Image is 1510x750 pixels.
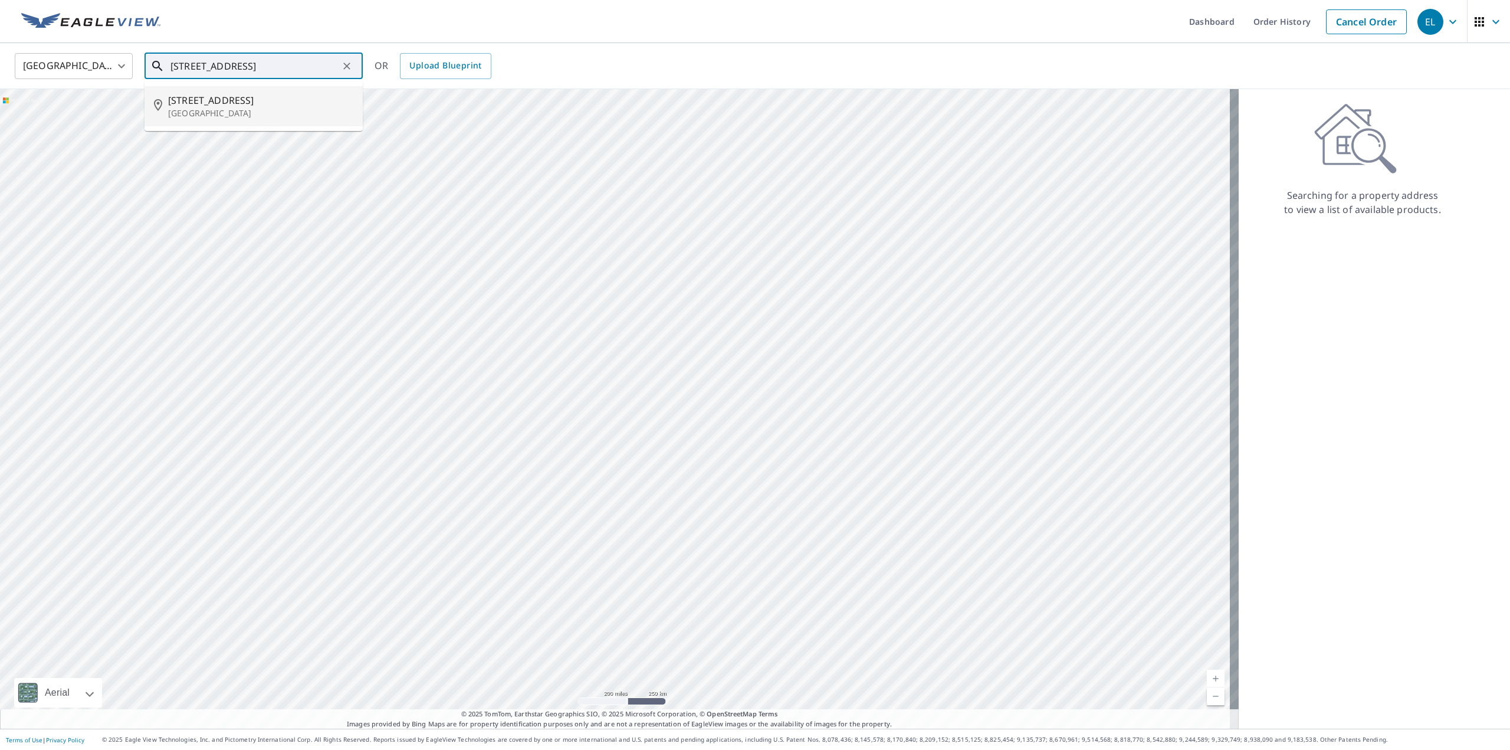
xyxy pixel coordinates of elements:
a: Upload Blueprint [400,53,491,79]
span: [STREET_ADDRESS] [168,93,353,107]
a: Current Level 5, Zoom In [1207,670,1225,687]
p: Searching for a property address to view a list of available products. [1283,188,1442,217]
div: Aerial [14,678,102,708]
span: Upload Blueprint [409,58,481,73]
p: [GEOGRAPHIC_DATA] [168,107,353,119]
span: © 2025 TomTom, Earthstar Geographics SIO, © 2025 Microsoft Corporation, © [461,709,778,719]
p: © 2025 Eagle View Technologies, Inc. and Pictometry International Corp. All Rights Reserved. Repo... [102,735,1504,744]
div: Aerial [41,678,73,708]
a: Cancel Order [1326,9,1407,34]
p: | [6,736,84,744]
a: Current Level 5, Zoom Out [1207,687,1225,705]
input: Search by address or latitude-longitude [170,50,339,83]
button: Clear [339,58,355,74]
div: [GEOGRAPHIC_DATA] [15,50,133,83]
a: Terms of Use [6,736,42,744]
img: EV Logo [21,13,160,31]
a: Terms [759,709,778,718]
div: EL [1417,9,1443,35]
a: Privacy Policy [46,736,84,744]
a: OpenStreetMap [707,709,756,718]
div: OR [375,53,491,79]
